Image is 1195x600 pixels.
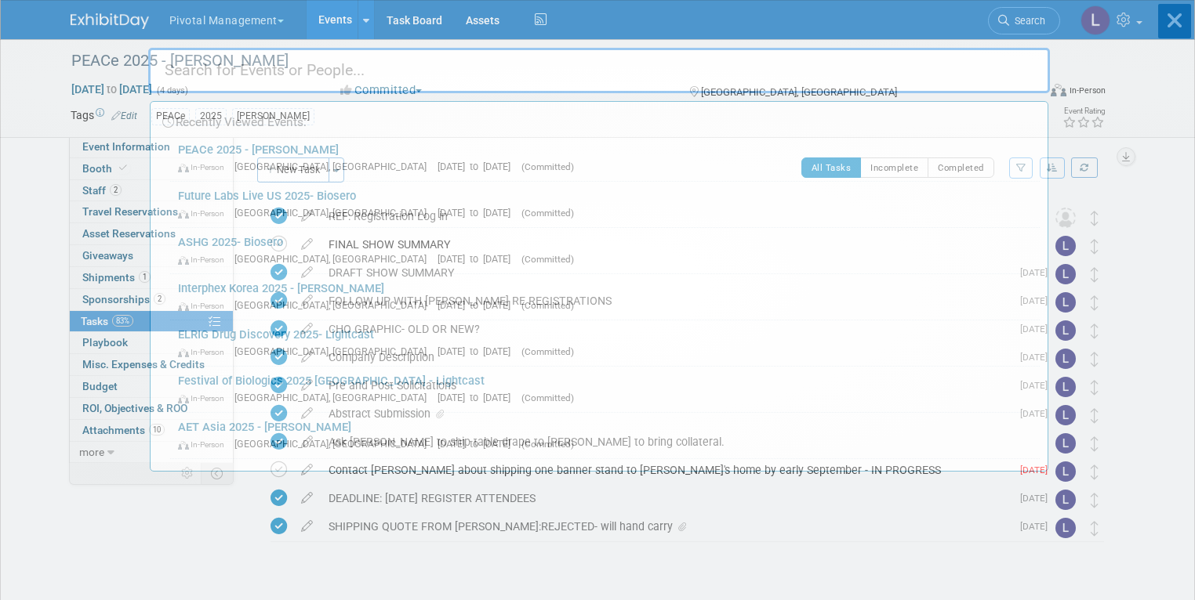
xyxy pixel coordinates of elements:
span: In-Person [178,393,231,403]
a: Future Labs Live US 2025- Biosero In-Person [GEOGRAPHIC_DATA], [GEOGRAPHIC_DATA] [DATE] to [DATE]... [170,182,1040,227]
span: In-Person [178,439,231,450]
a: ELRIG Drug Discovery 2025- Lightcast In-Person [GEOGRAPHIC_DATA], [GEOGRAPHIC_DATA] [DATE] to [DA... [170,320,1040,366]
span: [DATE] to [DATE] [438,438,518,450]
input: Search for Events or People... [148,48,1050,93]
span: (Committed) [521,254,574,265]
span: In-Person [178,162,231,172]
a: AET Asia 2025 - [PERSON_NAME] In-Person [GEOGRAPHIC_DATA], [GEOGRAPHIC_DATA] [DATE] to [DATE] (Co... [170,413,1040,458]
a: PEACe 2025 - [PERSON_NAME] In-Person [GEOGRAPHIC_DATA], [GEOGRAPHIC_DATA] [DATE] to [DATE] (Commi... [170,136,1040,181]
span: (Committed) [521,346,574,357]
div: Recently Viewed Events: [158,102,1040,136]
a: Festival of Biologics 2025 [GEOGRAPHIC_DATA] - Lightcast In-Person [GEOGRAPHIC_DATA], [GEOGRAPHIC... [170,367,1040,412]
span: (Committed) [521,439,574,450]
a: Interphex Korea 2025 - [PERSON_NAME] In-Person [GEOGRAPHIC_DATA], [GEOGRAPHIC_DATA] [DATE] to [DA... [170,274,1040,320]
span: [DATE] to [DATE] [438,299,518,311]
span: [GEOGRAPHIC_DATA], [GEOGRAPHIC_DATA] [234,207,434,219]
span: [GEOGRAPHIC_DATA], [GEOGRAPHIC_DATA] [234,345,434,357]
span: In-Person [178,255,231,265]
span: (Committed) [521,300,574,311]
span: [GEOGRAPHIC_DATA], [GEOGRAPHIC_DATA] [234,161,434,172]
span: (Committed) [521,161,574,172]
span: [DATE] to [DATE] [438,207,518,219]
span: In-Person [178,208,231,219]
span: [GEOGRAPHIC_DATA], [GEOGRAPHIC_DATA] [234,299,434,311]
span: (Committed) [521,392,574,403]
span: (Committed) [521,208,574,219]
span: [GEOGRAPHIC_DATA], [GEOGRAPHIC_DATA] [234,392,434,403]
span: In-Person [178,301,231,311]
span: [DATE] to [DATE] [438,161,518,172]
span: [GEOGRAPHIC_DATA], [GEOGRAPHIC_DATA] [234,253,434,265]
span: In-Person [178,347,231,357]
span: [DATE] to [DATE] [438,345,518,357]
span: [DATE] to [DATE] [438,253,518,265]
span: [DATE] to [DATE] [438,392,518,403]
a: ASHG 2025- Biosero In-Person [GEOGRAPHIC_DATA], [GEOGRAPHIC_DATA] [DATE] to [DATE] (Committed) [170,228,1040,273]
span: [GEOGRAPHIC_DATA], [GEOGRAPHIC_DATA] [234,438,434,450]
